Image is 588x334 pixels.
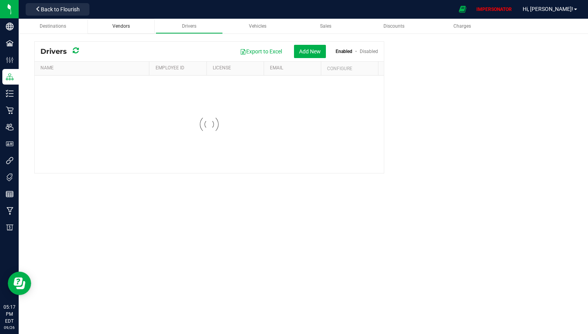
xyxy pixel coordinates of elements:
[383,23,404,29] span: Discounts
[6,173,14,181] inline-svg: Tags
[523,6,573,12] span: Hi, [PERSON_NAME]!
[6,123,14,131] inline-svg: Users
[182,23,196,29] span: Drivers
[6,73,14,81] inline-svg: Distribution
[473,6,515,13] p: IMPERSONATOR
[6,140,14,148] inline-svg: User Roles
[213,65,261,71] a: License
[6,56,14,64] inline-svg: Configuration
[320,23,331,29] span: Sales
[3,304,15,325] p: 05:17 PM EDT
[26,3,89,16] button: Back to Flourish
[6,190,14,198] inline-svg: Reports
[453,23,471,29] span: Charges
[6,224,14,232] inline-svg: Billing
[156,65,204,71] a: Employee ID
[249,23,266,29] span: Vehicles
[6,106,14,114] inline-svg: Retail
[6,23,14,30] inline-svg: Company
[40,23,66,29] span: Destinations
[40,65,146,71] a: Name
[235,45,287,58] button: Export to Excel
[112,23,130,29] span: Vendors
[40,44,84,58] div: Drivers
[294,45,326,58] button: Add New
[73,47,79,54] i: Refresh Drivers
[270,65,318,71] a: Email
[360,49,378,54] a: Disabled
[8,272,31,295] iframe: Resource center
[321,62,378,76] th: Configure
[6,207,14,215] inline-svg: Manufacturing
[6,39,14,47] inline-svg: Facilities
[3,325,15,330] p: 09/26
[336,49,352,54] a: Enabled
[41,6,80,12] span: Back to Flourish
[6,90,14,97] inline-svg: Inventory
[6,157,14,164] inline-svg: Integrations
[454,2,471,17] span: Open Ecommerce Menu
